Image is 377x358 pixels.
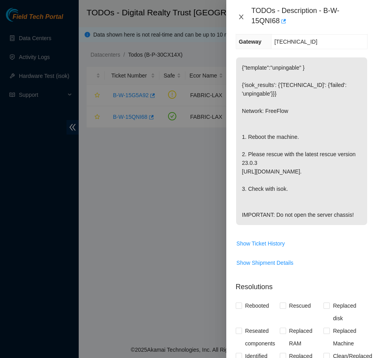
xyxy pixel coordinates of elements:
[236,257,294,269] button: Show Shipment Details
[330,299,368,325] span: Replaced disk
[236,13,247,21] button: Close
[236,275,368,292] p: Resolutions
[251,6,368,28] div: TODOs - Description - B-W-15QNI68
[242,299,272,312] span: Rebooted
[239,39,262,45] span: Gateway
[236,57,367,225] p: {"template":"unpingable" } {'isok_results': {'[TECHNICAL_ID]': {'failed': 'unpingable'}}} Network...
[242,325,280,350] span: Reseated components
[286,325,324,350] span: Replaced RAM
[237,239,285,248] span: Show Ticket History
[286,299,314,312] span: Rescued
[274,39,317,45] span: [TECHNICAL_ID]
[236,237,285,250] button: Show Ticket History
[330,325,368,350] span: Replaced Machine
[237,258,294,267] span: Show Shipment Details
[238,14,244,20] span: close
